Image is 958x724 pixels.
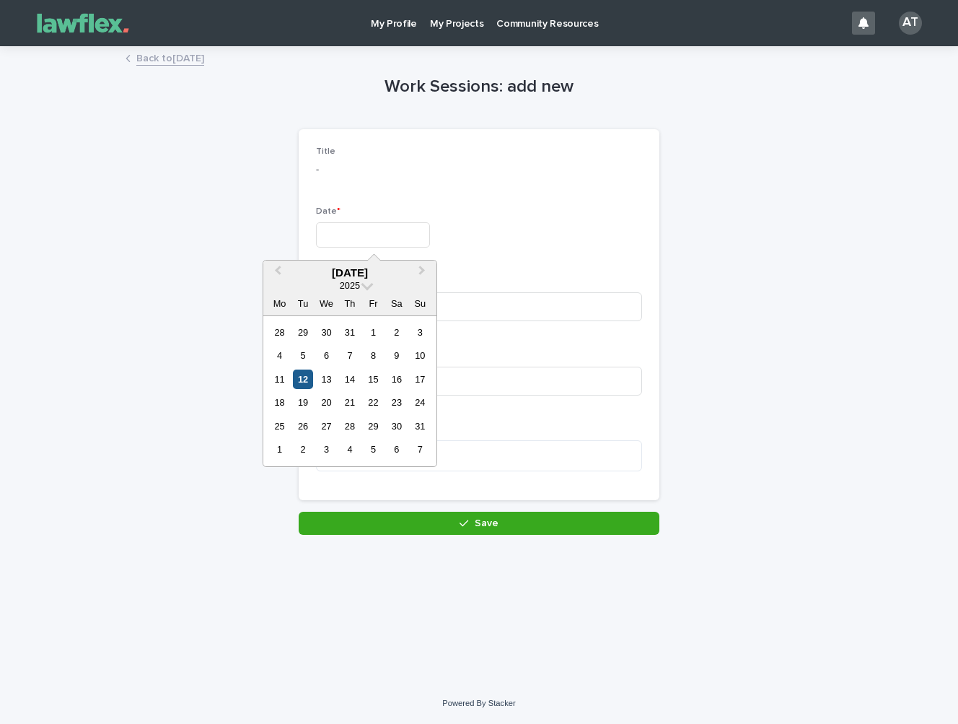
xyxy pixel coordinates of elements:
[270,346,289,365] div: Choose Monday, 4 August 2025
[340,323,359,342] div: Choose Thursday, 31 July 2025
[293,346,312,365] div: Choose Tuesday, 5 August 2025
[317,294,336,313] div: We
[293,323,312,342] div: Choose Tuesday, 29 July 2025
[270,370,289,389] div: Choose Monday, 11 August 2025
[293,416,312,436] div: Choose Tuesday, 26 August 2025
[387,346,406,365] div: Choose Saturday, 9 August 2025
[410,370,430,389] div: Choose Sunday, 17 August 2025
[410,440,430,459] div: Choose Sunday, 7 September 2025
[340,346,359,365] div: Choose Thursday, 7 August 2025
[364,393,383,412] div: Choose Friday, 22 August 2025
[316,147,335,156] span: Title
[899,12,922,35] div: AT
[263,266,436,279] div: [DATE]
[410,346,430,365] div: Choose Sunday, 10 August 2025
[364,346,383,365] div: Choose Friday, 8 August 2025
[340,440,359,459] div: Choose Thursday, 4 September 2025
[317,440,336,459] div: Choose Wednesday, 3 September 2025
[317,416,336,436] div: Choose Wednesday, 27 August 2025
[270,416,289,436] div: Choose Monday, 25 August 2025
[317,393,336,412] div: Choose Wednesday, 20 August 2025
[293,294,312,313] div: Tu
[410,323,430,342] div: Choose Sunday, 3 August 2025
[270,440,289,459] div: Choose Monday, 1 September 2025
[340,294,359,313] div: Th
[317,370,336,389] div: Choose Wednesday, 13 August 2025
[293,440,312,459] div: Choose Tuesday, 2 September 2025
[364,440,383,459] div: Choose Friday, 5 September 2025
[442,699,515,707] a: Powered By Stacker
[317,323,336,342] div: Choose Wednesday, 30 July 2025
[317,346,336,365] div: Choose Wednesday, 6 August 2025
[316,162,642,178] p: -
[340,393,359,412] div: Choose Thursday, 21 August 2025
[364,416,383,436] div: Choose Friday, 29 August 2025
[387,370,406,389] div: Choose Saturday, 16 August 2025
[293,370,312,389] div: Choose Tuesday, 12 August 2025
[410,416,430,436] div: Choose Sunday, 31 August 2025
[387,323,406,342] div: Choose Saturday, 2 August 2025
[364,294,383,313] div: Fr
[270,393,289,412] div: Choose Monday, 18 August 2025
[316,207,340,216] span: Date
[293,393,312,412] div: Choose Tuesday, 19 August 2025
[387,393,406,412] div: Choose Saturday, 23 August 2025
[340,280,360,291] span: 2025
[387,440,406,459] div: Choose Saturday, 6 September 2025
[268,320,431,461] div: month 2025-08
[364,370,383,389] div: Choose Friday, 15 August 2025
[299,512,659,535] button: Save
[475,518,498,528] span: Save
[270,323,289,342] div: Choose Monday, 28 July 2025
[410,294,430,313] div: Su
[136,49,204,66] a: Back to[DATE]
[410,393,430,412] div: Choose Sunday, 24 August 2025
[340,416,359,436] div: Choose Thursday, 28 August 2025
[270,294,289,313] div: Mo
[340,370,359,389] div: Choose Thursday, 14 August 2025
[299,77,659,97] h1: Work Sessions: add new
[364,323,383,342] div: Choose Friday, 1 August 2025
[265,262,288,285] button: Previous Month
[412,262,435,285] button: Next Month
[29,9,137,38] img: Gnvw4qrBSHOAfo8VMhG6
[387,416,406,436] div: Choose Saturday, 30 August 2025
[387,294,406,313] div: Sa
